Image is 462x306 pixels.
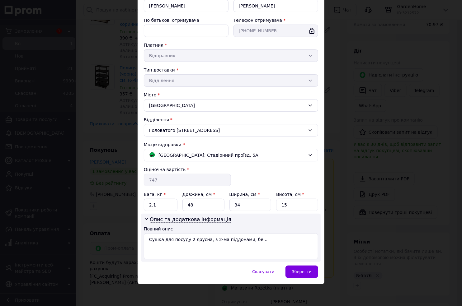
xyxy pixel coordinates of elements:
label: Довжина, см [182,192,215,197]
span: [GEOGRAPHIC_DATA]; Стадіонний проїзд, 5А [158,152,258,159]
textarea: Сушка для посуду 2 ярусна, з 2-ма піддонами, бе... [144,233,318,259]
span: Опис та додаткова інформація [150,216,231,223]
div: Платник [144,42,318,48]
div: Місце відправки [144,141,318,148]
label: Оціночна вартість [144,167,186,172]
span: Скасувати [252,269,274,274]
div: Тип доставки [144,67,318,73]
div: Місто [144,92,318,98]
label: По батькові отримувача [144,18,199,23]
div: Головатого [STREET_ADDRESS] [144,124,318,137]
input: +380 [233,25,318,37]
label: Ширина, см [229,192,260,197]
label: Висота, см [276,192,304,197]
label: Повний опис [144,226,173,231]
label: Вага, кг [144,192,166,197]
span: Зберегти [292,269,312,274]
div: Відділення [144,117,318,123]
div: [GEOGRAPHIC_DATA] [144,99,318,112]
label: Телефон отримувача [233,18,282,23]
